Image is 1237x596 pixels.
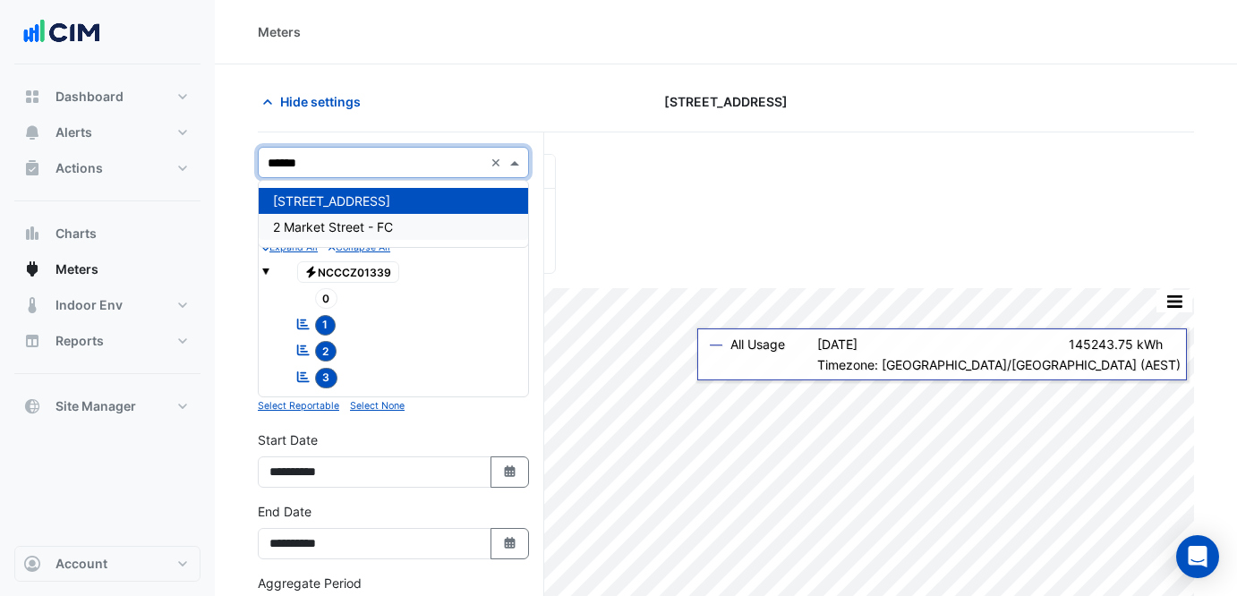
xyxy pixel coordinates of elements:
span: 1 [315,315,337,336]
fa-icon: Select Date [502,464,518,480]
span: [STREET_ADDRESS] [273,193,390,209]
span: 3 [315,368,338,388]
img: Company Logo [21,14,102,50]
span: [STREET_ADDRESS] [664,92,788,111]
span: Meters [55,260,98,278]
button: Hide settings [258,86,372,117]
span: 2 Market Street - FC [273,219,393,234]
span: Actions [55,159,103,177]
app-icon: Charts [23,225,41,243]
span: Charts [55,225,97,243]
span: 0 [315,288,338,309]
span: 2 [315,341,337,362]
label: Aggregate Period [258,574,362,592]
small: Select None [350,400,405,412]
div: Meters [258,22,301,41]
button: Alerts [14,115,200,150]
button: Select Reportable [258,397,339,413]
fa-icon: Electricity [304,265,318,278]
div: Options List [259,181,528,247]
app-icon: Reports [23,332,41,350]
span: Indoor Env [55,296,123,314]
span: Alerts [55,123,92,141]
label: End Date [258,502,311,521]
button: Dashboard [14,79,200,115]
app-icon: Alerts [23,123,41,141]
button: Site Manager [14,388,200,424]
span: Account [55,555,107,573]
div: Open Intercom Messenger [1176,535,1219,578]
button: Indoor Env [14,287,200,323]
button: Select None [350,397,405,413]
button: Reports [14,323,200,359]
fa-icon: Reportable [295,343,311,358]
span: Hide settings [280,92,361,111]
label: Start Date [258,430,318,449]
app-icon: Dashboard [23,88,41,106]
fa-icon: Reportable [295,369,311,384]
app-icon: Indoor Env [23,296,41,314]
span: Reports [55,332,104,350]
button: Account [14,546,200,582]
span: NCCCZ01339 [297,261,400,283]
button: Actions [14,150,200,186]
button: Charts [14,216,200,251]
small: Select Reportable [258,400,339,412]
button: More Options [1156,290,1192,312]
fa-icon: Select Date [502,536,518,551]
span: Clear [491,153,506,172]
span: Dashboard [55,88,124,106]
button: Meters [14,251,200,287]
app-icon: Actions [23,159,41,177]
span: Site Manager [55,397,136,415]
app-icon: Site Manager [23,397,41,415]
fa-icon: Reportable [295,316,311,331]
app-icon: Meters [23,260,41,278]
